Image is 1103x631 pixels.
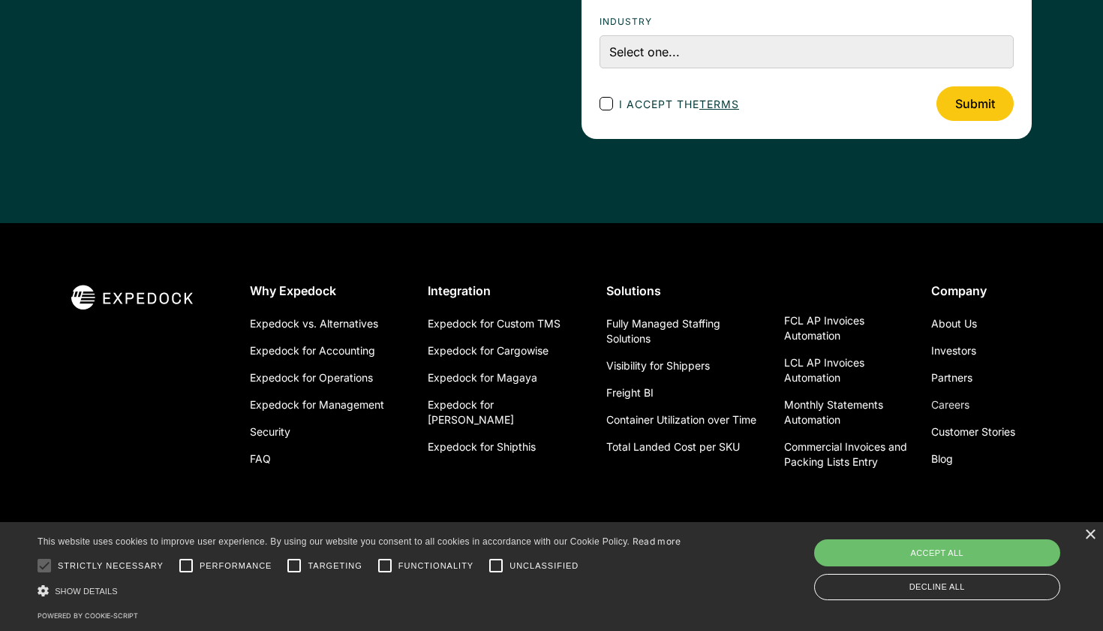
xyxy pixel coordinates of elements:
[38,583,681,599] div: Show details
[308,560,362,572] span: Targeting
[606,379,654,406] a: Freight BI
[250,283,404,298] div: Why Expedock
[931,364,972,391] a: Partners
[55,587,118,596] span: Show details
[38,536,630,547] span: This website uses cookies to improve user experience. By using our website you consent to all coo...
[38,611,138,620] a: Powered by cookie-script
[931,337,976,364] a: Investors
[814,574,1061,600] div: Decline all
[931,391,969,418] a: Careers
[250,364,373,391] a: Expedock for Operations
[633,536,681,547] a: Read more
[250,445,271,472] a: FAQ
[931,310,977,337] a: About Us
[428,310,561,337] a: Expedock for Custom TMS
[250,310,378,337] a: Expedock vs. Alternatives
[200,560,272,572] span: Performance
[784,349,907,391] a: LCL AP Invoices Automation
[428,391,582,433] a: Expedock for [PERSON_NAME]
[606,310,761,352] a: Fully Managed Staffing Solutions
[600,14,1014,29] label: Industry
[814,539,1061,566] div: Accept all
[428,283,582,298] div: Integration
[699,98,739,110] a: terms
[398,560,473,572] span: Functionality
[606,283,761,298] div: Solutions
[509,560,579,572] span: Unclassified
[931,418,1015,445] a: Customer Stories
[606,352,710,379] a: Visibility for Shippers
[250,337,375,364] a: Expedock for Accounting
[428,433,536,460] a: Expedock for Shipthis
[931,283,1032,298] div: Company
[58,560,164,572] span: Strictly necessary
[428,337,548,364] a: Expedock for Cargowise
[428,364,537,391] a: Expedock for Magaya
[606,406,756,433] a: Container Utilization over Time
[784,307,907,349] a: FCL AP Invoices Automation
[250,391,384,418] a: Expedock for Management
[846,469,1103,631] iframe: Chat Widget
[936,86,1014,121] input: Submit
[606,433,740,460] a: Total Landed Cost per SKU
[619,96,739,112] span: I accept the
[250,418,290,445] a: Security
[931,445,953,472] a: Blog
[784,391,907,433] a: Monthly Statements Automation
[784,433,907,476] a: Commercial Invoices and Packing Lists Entry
